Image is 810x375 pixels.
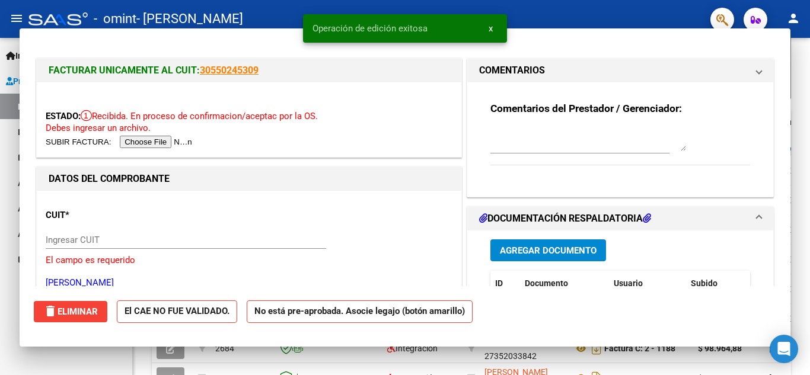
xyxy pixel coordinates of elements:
[81,111,318,121] span: Recibida. En proceso de confirmacion/aceptac por la OS.
[247,300,473,323] strong: No está pre-aprobada. Asocie legajo (botón amarillo)
[467,59,773,82] mat-expansion-panel-header: COMENTARIOS
[46,121,452,135] p: Debes ingresar un archivo.
[46,111,81,121] span: ESTADO:
[490,239,606,261] button: Agregar Documento
[34,301,107,322] button: Eliminar
[479,63,545,78] h1: COMENTARIOS
[698,344,742,353] strong: $ 98.964,88
[686,271,745,296] datatable-header-cell: Subido
[6,75,114,88] span: Prestadores / Proveedores
[215,344,234,353] span: 2684
[6,49,36,62] span: Inicio
[520,271,609,296] datatable-header-cell: Documento
[136,6,243,32] span: - [PERSON_NAME]
[117,300,237,323] strong: El CAE NO FUE VALIDADO.
[500,245,597,256] span: Agregar Documento
[94,6,136,32] span: - omint
[479,211,651,226] h1: DOCUMENTACIÓN RESPALDATORIA
[387,344,438,353] span: Integración
[467,207,773,230] mat-expansion-panel-header: DOCUMENTACIÓN RESPALDATORIA
[609,271,686,296] datatable-header-cell: Usuario
[691,278,717,288] span: Subido
[9,11,24,25] mat-icon: menu
[745,271,805,296] datatable-header-cell: Acción
[484,338,548,347] span: [PERSON_NAME]
[770,335,798,363] div: Open Intercom Messenger
[43,306,98,317] span: Eliminar
[769,344,793,353] span: [DATE]
[467,82,773,197] div: COMENTARIOS
[604,344,675,353] strong: Factura C: 2 - 1188
[49,65,200,76] span: FACTURAR UNICAMENTE AL CUIT:
[312,23,428,34] span: Operación de edición exitosa
[614,278,643,288] span: Usuario
[46,276,452,290] p: [PERSON_NAME]
[479,18,502,39] button: x
[489,23,493,34] span: x
[786,11,801,25] mat-icon: person
[46,254,452,267] p: El campo es requerido
[589,339,604,358] i: Descargar documento
[490,102,682,114] strong: Comentarios del Prestador / Gerenciador:
[200,65,259,76] a: 30550245309
[43,304,58,318] mat-icon: delete
[46,209,168,222] p: CUIT
[49,173,170,184] strong: DATOS DEL COMPROBANTE
[484,336,564,361] div: 27352033842
[525,278,568,288] span: Documento
[490,271,520,296] datatable-header-cell: ID
[495,278,503,288] span: ID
